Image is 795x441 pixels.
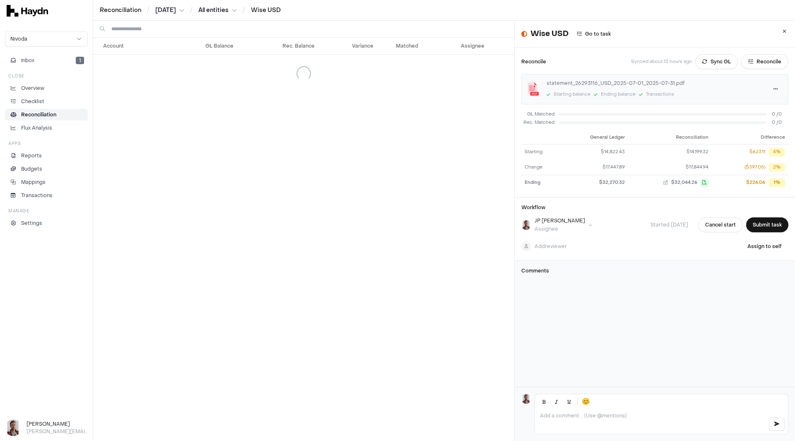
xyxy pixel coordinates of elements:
button: Underline (Ctrl+U) [563,396,575,407]
div: statement_26293116_USD_2025-07-01_2025-07-31.pdf [547,80,761,87]
button: [DATE] [155,6,184,14]
button: Inbox1 [5,55,88,66]
div: Starting balance [554,91,590,98]
button: JP SmitJP [PERSON_NAME]Assignee [521,217,593,232]
span: / [188,6,194,14]
span: Add reviewer [535,243,567,250]
span: / [241,6,247,14]
button: Italic (Ctrl+I) [551,396,562,407]
button: Go to task [572,27,616,41]
span: Started [DATE] [644,222,695,228]
a: Settings [5,217,88,229]
span: $32,044.26 [671,179,697,186]
button: All entities [198,6,237,14]
a: Reports [5,150,88,161]
button: $17,844.94 [631,164,709,171]
img: JP Smit [521,220,531,230]
a: Checklist [5,96,88,107]
a: Transactions [5,190,88,201]
a: Wise USD [251,6,281,14]
p: Reports [21,152,42,159]
td: Starting [521,145,561,160]
span: GL Matched [521,111,554,118]
button: Addreviewer [521,241,567,251]
button: Submit task [746,217,788,232]
img: JP Smit [521,394,531,404]
div: $14,822.43 [564,149,625,156]
p: Overview [21,84,44,92]
th: Assignee [437,38,514,54]
th: Matched [377,38,437,54]
span: Inbox [21,57,34,64]
p: [PERSON_NAME][EMAIL_ADDRESS][DOMAIN_NAME] [26,428,88,435]
span: $14,199.32 [687,149,708,156]
div: $623.11 [749,149,765,156]
div: 4% [768,148,785,157]
span: [DATE] [155,6,176,14]
button: Assign to self [741,239,788,254]
p: Flux Analysis [21,124,52,132]
h3: [PERSON_NAME] [26,420,88,428]
div: Wise USD [521,27,616,41]
button: Sync GL [695,54,738,69]
div: Ending balance [601,91,636,98]
th: Difference [712,131,788,145]
button: 😊 [580,396,592,407]
p: Synced about 13 hours ago [631,58,692,65]
button: $32,044.26 [631,179,709,187]
h3: Manage [8,208,29,214]
h3: Reconcile [521,58,546,65]
td: Change [521,160,561,175]
td: Ending [521,175,561,190]
a: Reconciliation [100,6,141,14]
p: Checklist [21,98,44,105]
p: Budgets [21,165,42,173]
th: GL Balance [164,38,236,54]
p: Reconciliation [21,111,56,118]
h3: Apps [8,140,21,147]
a: Reconcile [741,54,788,69]
h3: Comments [521,267,788,274]
img: svg+xml,%3c [7,5,48,17]
th: Variance [318,38,377,54]
img: application/pdf [527,82,540,96]
a: Mappings [5,176,88,188]
span: $17,844.94 [686,164,708,171]
p: Settings [21,219,42,227]
th: Reconciliation [628,131,712,145]
nav: breadcrumb [100,6,281,14]
h3: Close [8,73,24,79]
span: 1 [76,57,84,64]
div: Rec. Matched [521,119,554,126]
th: Rec. Balance [237,38,318,54]
div: 2% [768,163,785,172]
span: 0 / 0 [772,119,788,126]
div: $17,447.89 [564,164,625,171]
a: Budgets [5,163,88,175]
button: Cancel start [698,217,743,232]
div: $226.06 [746,179,765,186]
div: JP [PERSON_NAME] [535,217,585,224]
div: Assignee [535,226,585,232]
span: / [145,6,151,14]
h3: Workflow [521,204,545,211]
span: All entities [198,6,229,14]
img: JP Smit [5,419,22,436]
div: ($397.05) [744,164,765,171]
button: $14,199.32 [631,149,709,156]
a: Overview [5,82,88,94]
a: Flux Analysis [5,122,88,134]
div: $32,270.32 [564,179,625,186]
p: Transactions [21,192,53,199]
span: 😊 [582,397,590,407]
th: General Ledger [561,131,628,145]
div: 1% [768,178,785,187]
div: Transactions [646,91,674,98]
span: 0 / 0 [772,111,788,118]
th: Account [93,38,164,54]
button: Bold (Ctrl+B) [538,396,550,407]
